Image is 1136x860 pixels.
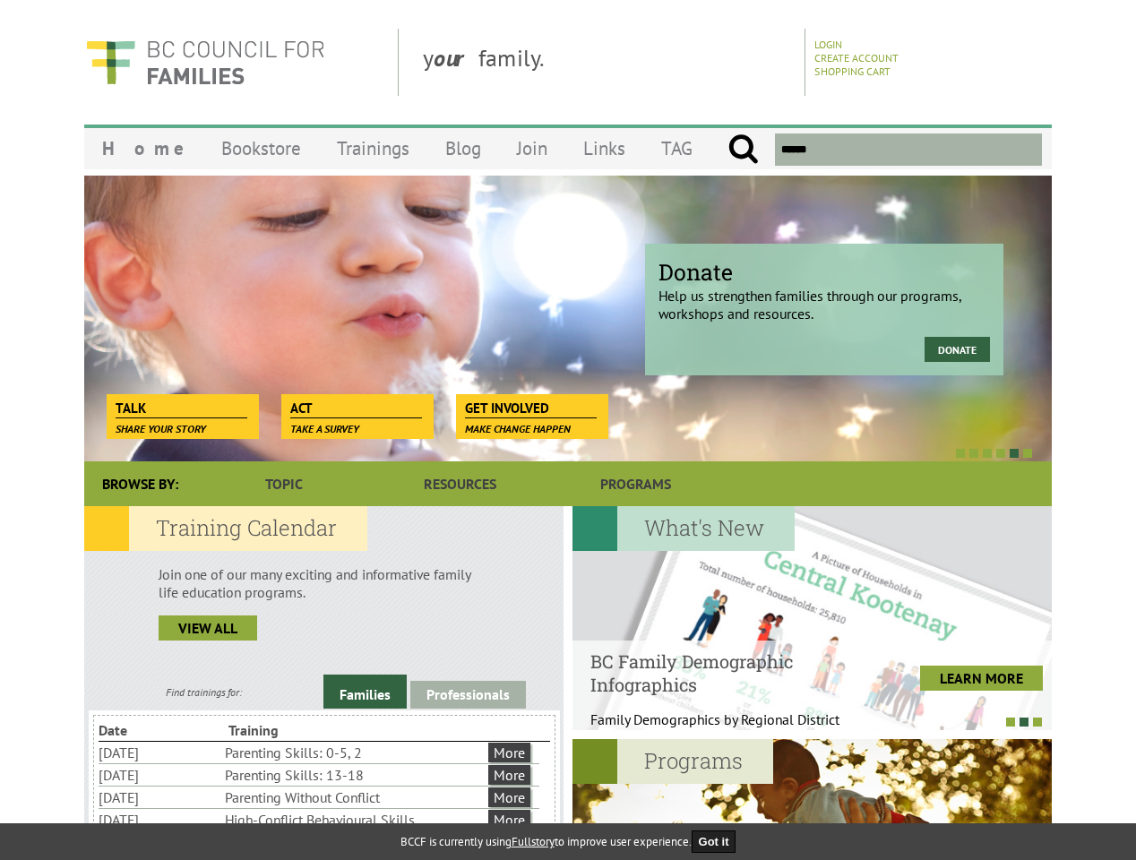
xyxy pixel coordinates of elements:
[465,399,597,418] span: Get Involved
[590,649,858,696] h4: BC Family Demographic Infographics
[99,764,221,786] li: [DATE]
[499,127,565,169] a: Join
[84,685,323,699] div: Find trainings for:
[692,830,736,853] button: Got it
[225,809,485,830] li: High-Conflict Behavioural Skills
[99,719,225,741] li: Date
[84,506,367,551] h2: Training Calendar
[319,127,427,169] a: Trainings
[590,710,858,746] p: Family Demographics by Regional District Th...
[107,394,256,419] a: Talk Share your story
[99,787,221,808] li: [DATE]
[290,399,422,418] span: Act
[920,666,1043,691] a: LEARN MORE
[228,719,355,741] li: Training
[84,127,203,169] a: Home
[488,743,530,762] a: More
[658,257,990,287] span: Donate
[99,742,221,763] li: [DATE]
[409,29,805,96] div: y family.
[323,675,407,709] a: Families
[565,127,643,169] a: Links
[196,461,372,506] a: Topic
[116,422,206,435] span: Share your story
[225,764,485,786] li: Parenting Skills: 13-18
[372,461,547,506] a: Resources
[84,461,196,506] div: Browse By:
[814,38,842,51] a: Login
[814,51,899,64] a: Create Account
[572,739,773,784] h2: Programs
[658,271,990,322] p: Help us strengthen families through our programs, workshops and resources.
[643,127,710,169] a: TAG
[116,399,247,418] span: Talk
[225,787,485,808] li: Parenting Without Conflict
[488,787,530,807] a: More
[548,461,724,506] a: Programs
[456,394,606,419] a: Get Involved Make change happen
[203,127,319,169] a: Bookstore
[925,337,990,362] a: Donate
[465,422,571,435] span: Make change happen
[434,43,478,73] strong: our
[84,29,326,96] img: BC Council for FAMILIES
[410,681,526,709] a: Professionals
[572,506,795,551] h2: What's New
[290,422,359,435] span: Take a survey
[727,133,759,166] input: Submit
[159,615,257,641] a: view all
[512,834,555,849] a: Fullstory
[427,127,499,169] a: Blog
[99,809,221,830] li: [DATE]
[225,742,485,763] li: Parenting Skills: 0-5, 2
[159,565,489,601] p: Join one of our many exciting and informative family life education programs.
[281,394,431,419] a: Act Take a survey
[488,765,530,785] a: More
[488,810,530,830] a: More
[814,64,891,78] a: Shopping Cart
